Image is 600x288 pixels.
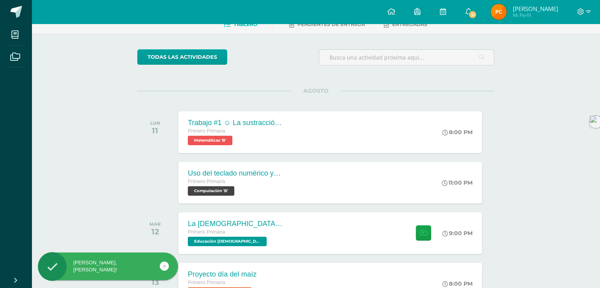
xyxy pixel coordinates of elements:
span: Primero Primaria [188,229,225,235]
div: 9:00 PM [442,230,473,237]
a: Pendientes de entrega [289,18,365,31]
div: 11:00 PM [442,179,473,186]
span: Computación 'B' [188,186,234,196]
div: 8:00 PM [442,129,473,136]
span: Matemáticas 'B' [188,136,232,145]
span: AGOSTO [291,87,341,94]
span: Primero Primaria [188,179,225,184]
span: [PERSON_NAME] [512,5,558,13]
span: Pendientes de entrega [297,21,365,27]
input: Busca una actividad próxima aquí... [319,50,494,65]
span: Mi Perfil [512,12,558,19]
span: Primero Primaria [188,128,225,134]
img: 8961f5de20091fb8dad3d1c6bdd26d4a.png [491,4,507,20]
div: [PERSON_NAME], [PERSON_NAME]! [38,259,178,273]
div: La [DEMOGRAPHIC_DATA] es la palabra de DIosss [188,220,282,228]
span: Entregadas [392,21,427,27]
span: 11 [468,10,477,19]
div: 12 [150,227,161,236]
a: Tablero [224,18,257,31]
span: Tablero [234,21,257,27]
div: Proyecto día del maíz [188,270,256,279]
div: Uso del teclado numérico y posicionamiento de manos [PERSON_NAME] [188,169,282,178]
div: LUN [150,120,160,126]
div: 8:00 PM [442,280,473,287]
div: MAR [150,221,161,227]
a: Entregadas [384,18,427,31]
div: 11 [150,126,160,135]
span: Educación [DEMOGRAPHIC_DATA] 'B' [188,237,267,246]
span: Primero Primaria [188,280,225,285]
a: todas las Actividades [137,49,227,65]
div: Trabajo #1 ☺ La sustracción y su prueba [188,119,282,127]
